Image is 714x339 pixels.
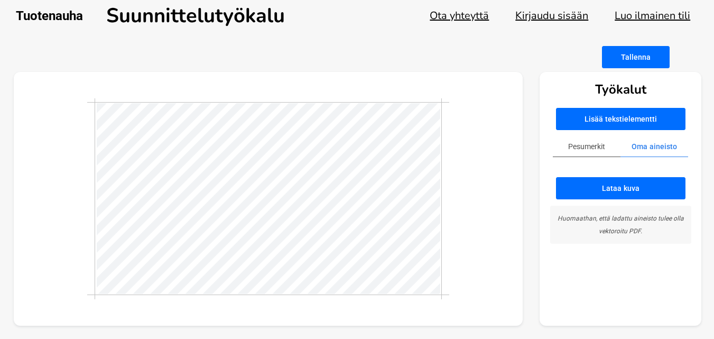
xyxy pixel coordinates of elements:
h1: Suunnittelutyökalu [106,2,285,29]
button: Tallenna [602,46,670,68]
a: Ota yhteyttä [430,8,489,23]
p: Huomaathan, että ladattu aineisto tulee olla vektoroitu PDF. [557,212,685,237]
button: Lataa kuva [556,177,685,199]
button: Lisää tekstielementti [556,108,685,130]
button: Kirjaudu sisään [515,8,588,23]
button: Pesumerkit [553,136,620,157]
button: Oma aineisto [620,136,688,157]
button: Luo ilmainen tili [615,8,690,23]
h3: Työkalut [595,81,646,98]
h2: Tuotenauha [16,8,83,23]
